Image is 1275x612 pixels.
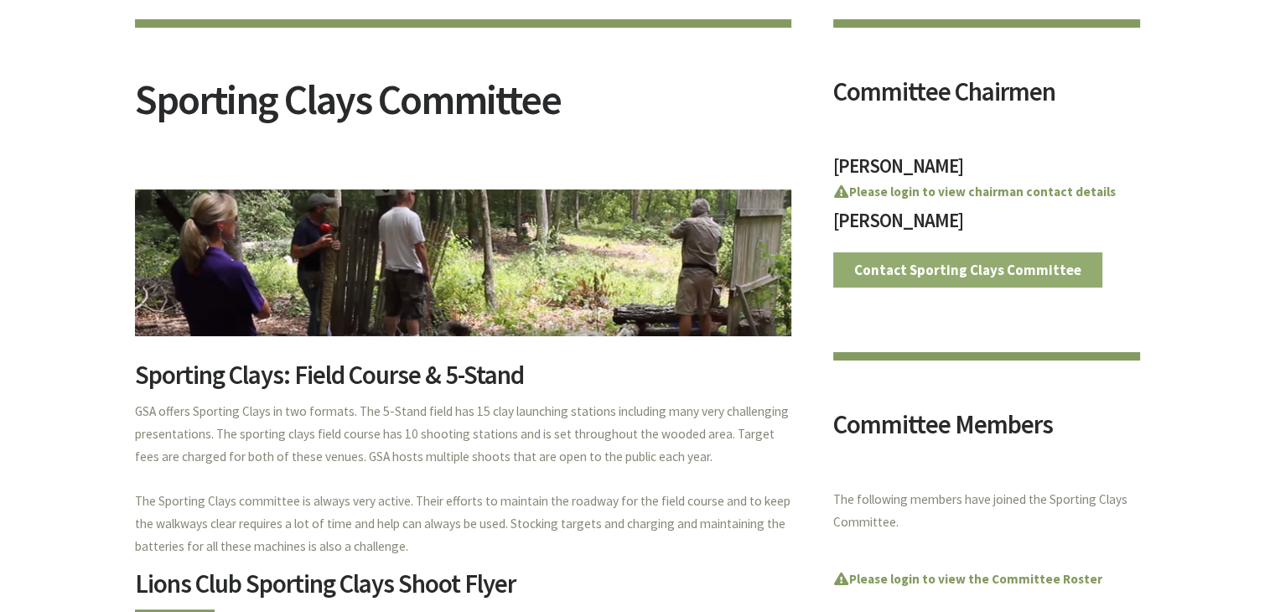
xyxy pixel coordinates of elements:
h2: Sporting Clays Committee [135,79,791,142]
p: GSA offers Sporting Clays in two formats. The 5-Stand field has 15 clay launching stations includ... [135,401,791,558]
h2: Committee Members [833,412,1141,450]
h2: Committee Chairmen [833,79,1141,117]
h2: Lions Club Sporting Clays Shoot Flyer [135,571,791,609]
h3: [PERSON_NAME] [833,210,1141,240]
h2: Sporting Clays: Field Course & 5-Stand [135,362,791,401]
a: Please login to view chairman contact details [833,184,1116,200]
p: The following members have joined the Sporting Clays Committee. [833,489,1141,534]
a: Contact Sporting Clays Committee [833,252,1103,288]
h3: [PERSON_NAME] [833,156,1141,185]
a: Please login to view the Committee Roster [833,571,1102,587]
